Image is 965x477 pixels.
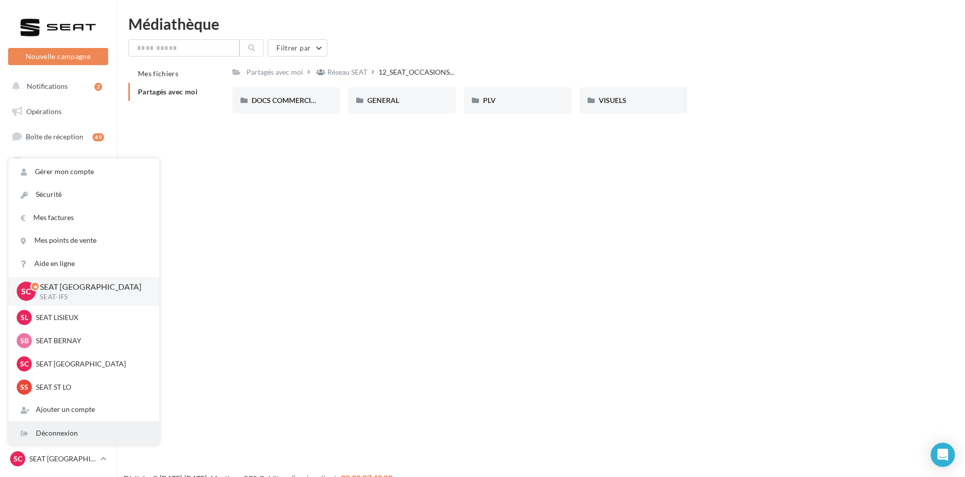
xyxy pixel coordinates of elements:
div: Déconnexion [9,422,159,445]
span: Opérations [26,107,62,116]
button: Filtrer par [268,39,327,57]
span: SL [21,312,28,323]
a: Campagnes DataOnDemand [6,311,110,341]
a: Calendrier [6,252,110,274]
div: 2 [94,83,102,91]
a: Visibilité en ligne [6,152,110,173]
a: Médiathèque [6,227,110,248]
p: SEAT [GEOGRAPHIC_DATA] [29,454,96,464]
span: PLV [483,96,496,104]
div: Ajouter un compte [9,398,159,421]
div: Médiathèque [128,16,953,31]
span: SB [20,336,29,346]
div: Partagés avec moi [247,67,303,77]
a: Contacts [6,202,110,223]
p: SEAT BERNAY [36,336,147,346]
div: Réseau SEAT [327,67,367,77]
p: SEAT ST LO [36,382,147,392]
p: SEAT [GEOGRAPHIC_DATA] [40,281,143,293]
span: SS [20,382,28,392]
button: Notifications 2 [6,76,106,97]
a: Campagnes [6,177,110,198]
span: DOCS COMMERCIAUX [252,96,326,104]
span: 12_SEAT_OCCASIONS... [378,67,454,77]
span: VISUELS [599,96,626,104]
p: SEAT [GEOGRAPHIC_DATA] [36,359,147,369]
span: SC [20,359,29,369]
button: Nouvelle campagne [8,48,108,65]
p: SEAT LISIEUX [36,312,147,323]
span: GENERAL [367,96,399,104]
a: Aide en ligne [9,252,159,275]
div: Open Intercom Messenger [931,443,955,467]
span: Boîte de réception [26,132,83,141]
a: Mes factures [9,206,159,229]
span: SC [14,454,22,464]
a: Opérations [6,101,110,122]
p: SEAT-IFS [40,293,143,302]
a: Boîte de réception49 [6,126,110,147]
a: SC SEAT [GEOGRAPHIC_DATA] [8,449,108,468]
span: Mes fichiers [138,69,178,78]
span: Notifications [27,82,68,90]
a: Mes points de vente [9,229,159,252]
span: SC [21,286,31,297]
span: Partagés avec moi [138,87,198,96]
div: 49 [92,133,104,141]
a: PLV et print personnalisable [6,277,110,307]
a: Sécurité [9,183,159,206]
a: Gérer mon compte [9,161,159,183]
